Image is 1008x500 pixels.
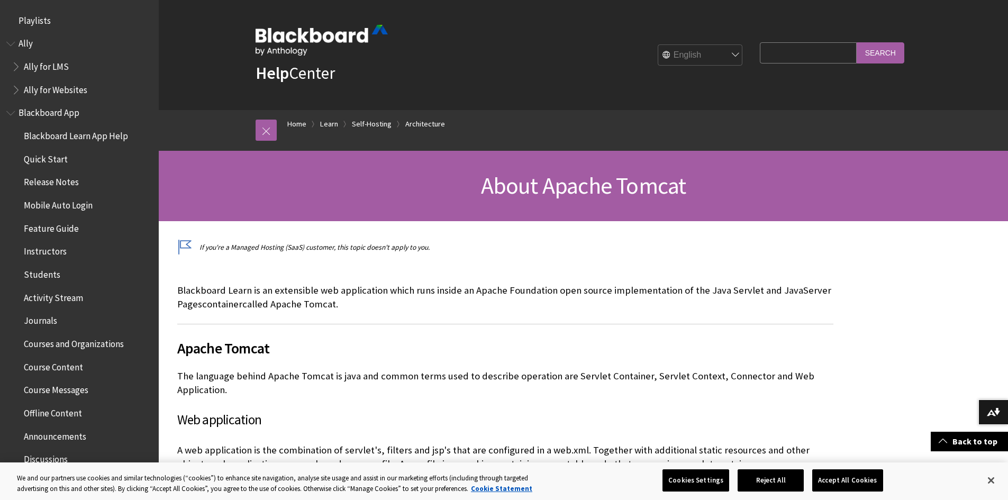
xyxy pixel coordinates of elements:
button: Reject All [738,469,804,492]
nav: Book outline for Anthology Ally Help [6,35,152,99]
p: The language behind Apache Tomcat is java and common terms used to describe operation are Servlet... [177,369,833,397]
p: Blackboard Learn is an extensible web application which runs inside an Apache Foundation open sou... [177,284,833,311]
div: We and our partners use cookies and similar technologies (“cookies”) to enhance site navigation, ... [17,473,555,494]
span: Feature Guide [24,220,79,234]
span: Playlists [19,12,51,26]
img: Blackboard by Anthology [256,25,388,56]
span: Ally [19,35,33,49]
span: Apache Tomcat [177,337,833,359]
span: Announcements [24,428,86,442]
button: Accept All Cookies [812,469,883,492]
a: Architecture [405,117,445,131]
a: HelpCenter [256,62,335,84]
span: Students [24,266,60,280]
span: About Apache Tomcat [481,171,686,200]
span: Mobile Auto Login [24,196,93,211]
span: Activity Stream [24,289,83,303]
span: Release Notes [24,174,79,188]
strong: Help [256,62,289,84]
p: A web application is the combination of servlet's, filters and jsp's that are configured in a web... [177,443,833,471]
a: Learn [320,117,338,131]
button: Cookies Settings [662,469,729,492]
a: Home [287,117,306,131]
span: Journals [24,312,57,326]
p: If you're a Managed Hosting (SaaS) customer, this topic doesn't apply to you. [177,242,833,252]
span: Offline Content [24,404,82,419]
span: container [202,298,242,310]
nav: Book outline for Playlists [6,12,152,30]
input: Search [857,42,904,63]
span: Quick Start [24,150,68,165]
a: Back to top [931,432,1008,451]
span: Courses and Organizations [24,335,124,349]
span: Instructors [24,243,67,257]
span: Blackboard Learn App Help [24,127,128,141]
select: Site Language Selector [658,45,743,66]
a: More information about your privacy, opens in a new tab [471,484,532,493]
button: Close [979,469,1003,492]
span: Course Content [24,358,83,372]
a: Self-Hosting [352,117,392,131]
span: Discussions [24,450,68,465]
h3: Web application [177,410,833,430]
span: Course Messages [24,381,88,396]
span: Ally for LMS [24,58,69,72]
span: Blackboard App [19,104,79,119]
span: Ally for Websites [24,81,87,95]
